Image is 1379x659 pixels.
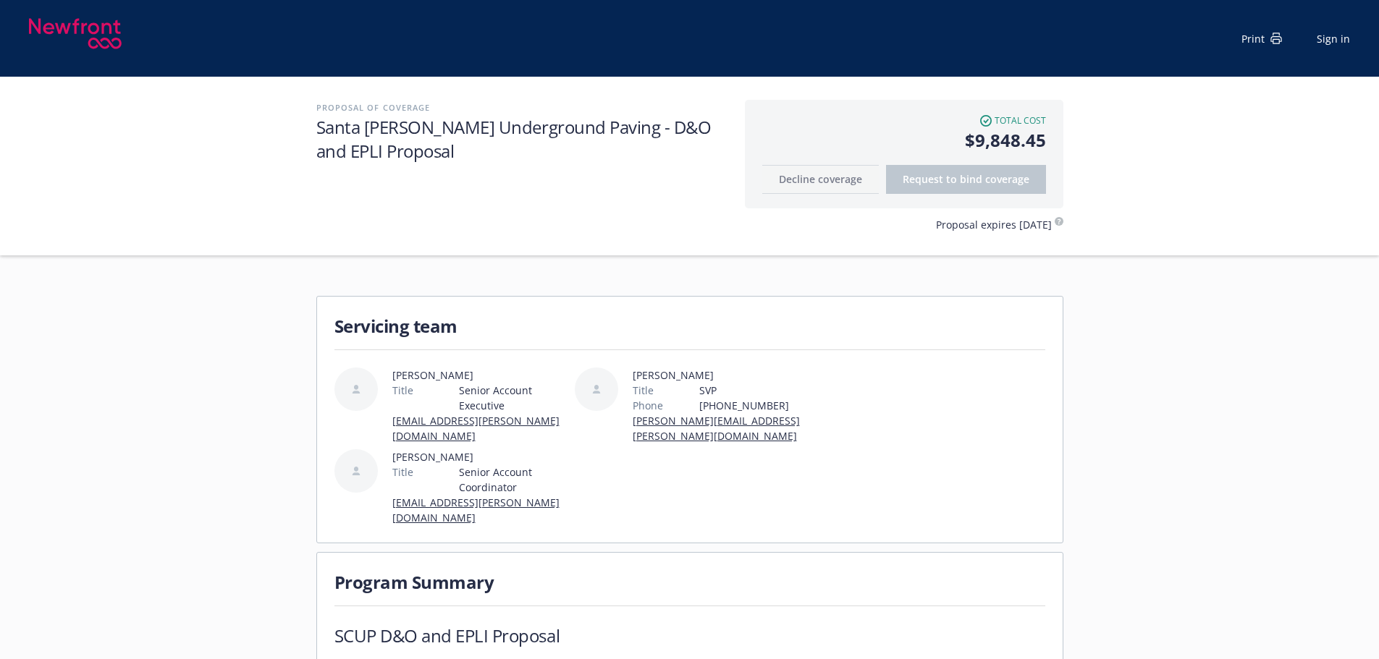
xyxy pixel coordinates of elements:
[779,172,862,186] span: Decline coverage
[995,114,1046,127] span: Total cost
[392,496,560,524] a: [EMAIL_ADDRESS][PERSON_NAME][DOMAIN_NAME]
[762,165,879,194] button: Decline coverage
[886,165,1046,194] button: Request to bindcoverage
[633,383,654,398] span: Title
[392,449,569,464] span: [PERSON_NAME]
[459,383,569,413] span: Senior Account Executive
[392,464,413,480] span: Title
[392,414,560,443] a: [EMAIL_ADDRESS][PERSON_NAME][DOMAIN_NAME]
[903,172,1029,186] span: Request to bind
[936,217,1052,232] span: Proposal expires [DATE]
[1241,31,1282,46] div: Print
[699,383,809,398] span: SVP
[699,398,809,413] span: [PHONE_NUMBER]
[985,172,1029,186] span: coverage
[633,414,800,443] a: [PERSON_NAME][EMAIL_ADDRESS][PERSON_NAME][DOMAIN_NAME]
[334,570,1045,594] h1: Program Summary
[392,367,569,383] span: [PERSON_NAME]
[316,115,730,163] h1: Santa [PERSON_NAME] Underground Paving - D&O and EPLI Proposal
[459,464,569,495] span: Senior Account Coordinator
[334,624,560,647] h1: SCUP D&O and EPLI Proposal
[334,314,1045,338] h1: Servicing team
[762,127,1046,153] span: $9,848.45
[392,383,413,398] span: Title
[1317,31,1350,46] a: Sign in
[633,398,663,413] span: Phone
[316,100,730,115] h2: Proposal of coverage
[633,367,809,383] span: [PERSON_NAME]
